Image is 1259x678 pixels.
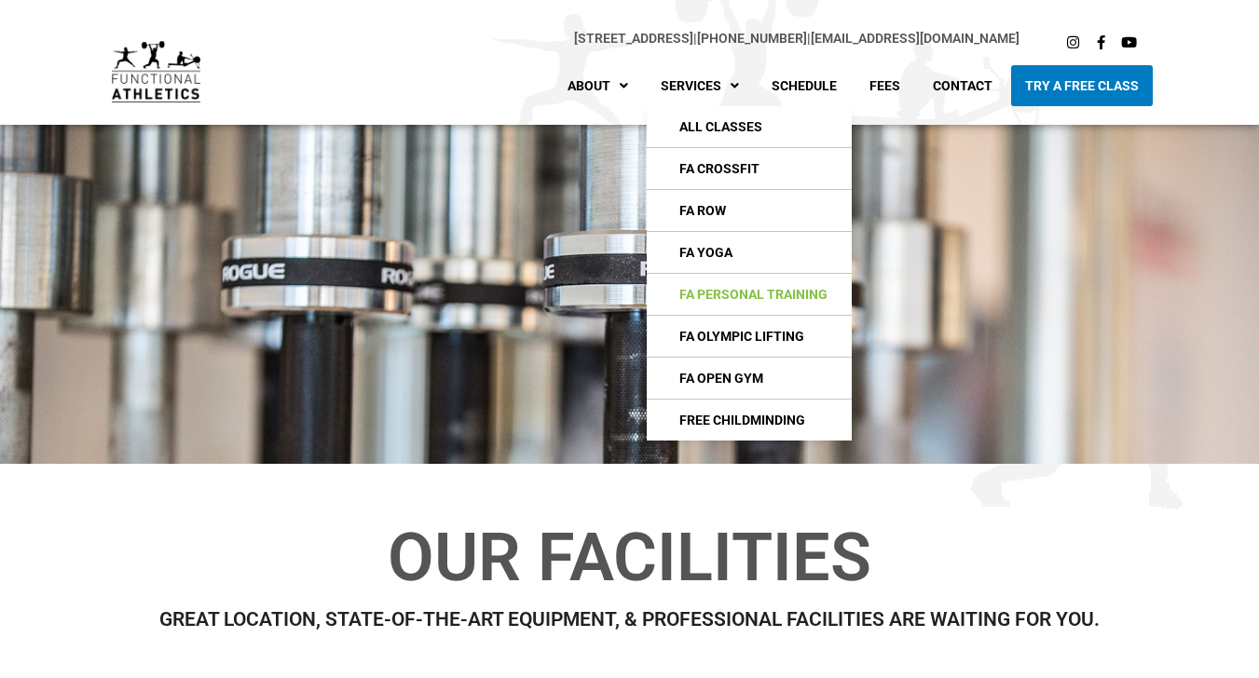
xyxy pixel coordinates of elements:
a: About [554,65,642,106]
img: default-logo [112,41,200,102]
a: All Classes [647,106,852,147]
a: Schedule [758,65,851,106]
h1: Our Facilities [113,524,1147,591]
a: Services [647,65,753,106]
h2: GREAT LOCATION, STATE-OF-THE-ART EQUIPMENT, & PROFESSIONAL FACILITIES ARE WAITING FOR YOU. [113,610,1147,630]
p: | [238,28,1020,49]
a: Contact [919,65,1006,106]
a: [STREET_ADDRESS] [574,31,693,46]
a: FA Row [647,190,852,231]
a: FA CrossFIt [647,148,852,189]
a: Try A Free Class [1011,65,1153,106]
a: Fees [855,65,914,106]
a: Free Childminding [647,400,852,441]
a: FA Yoga [647,232,852,273]
a: FA Olympic Lifting [647,316,852,357]
span: | [574,31,697,46]
a: FA Personal Training [647,274,852,315]
a: FA Open Gym [647,358,852,399]
a: [EMAIL_ADDRESS][DOMAIN_NAME] [811,31,1020,46]
a: [PHONE_NUMBER] [697,31,807,46]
